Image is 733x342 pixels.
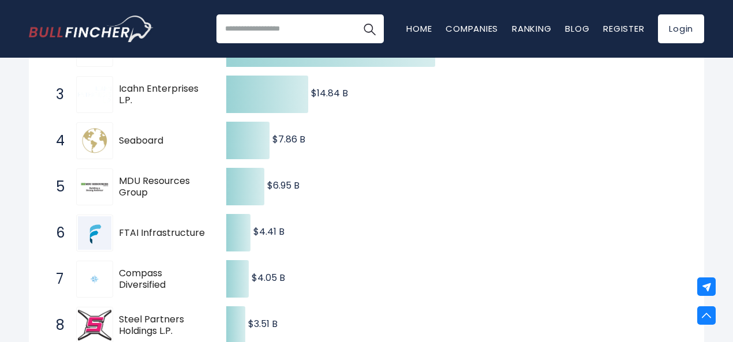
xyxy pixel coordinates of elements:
[603,22,644,35] a: Register
[446,22,498,35] a: Companies
[50,223,62,243] span: 6
[50,315,62,335] span: 8
[29,16,153,42] a: Go to homepage
[311,87,348,100] text: $14.84 B
[119,268,206,292] span: Compass Diversified
[50,269,62,289] span: 7
[658,14,704,43] a: Login
[29,16,154,42] img: Bullfincher logo
[406,22,432,35] a: Home
[50,85,62,104] span: 3
[78,78,111,111] img: Icahn Enterprises L.P.
[90,275,99,284] img: Compass Diversified
[267,179,300,192] text: $6.95 B
[565,22,589,35] a: Blog
[512,22,551,35] a: Ranking
[272,133,305,146] text: $7.86 B
[253,225,285,238] text: $4.41 B
[78,170,111,204] img: MDU Resources Group
[119,314,206,338] span: Steel Partners Holdings L.P.
[119,135,206,147] span: Seaboard
[119,227,206,239] span: FTAI Infrastructure
[50,177,62,197] span: 5
[119,83,206,107] span: Icahn Enterprises L.P.
[78,309,111,342] img: Steel Partners Holdings L.P.
[252,271,285,284] text: $4.05 B
[78,216,111,250] img: FTAI Infrastructure
[248,317,278,330] text: $3.51 B
[355,14,384,43] button: Search
[50,131,62,151] span: 4
[78,124,111,157] img: Seaboard
[119,175,206,200] span: MDU Resources Group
